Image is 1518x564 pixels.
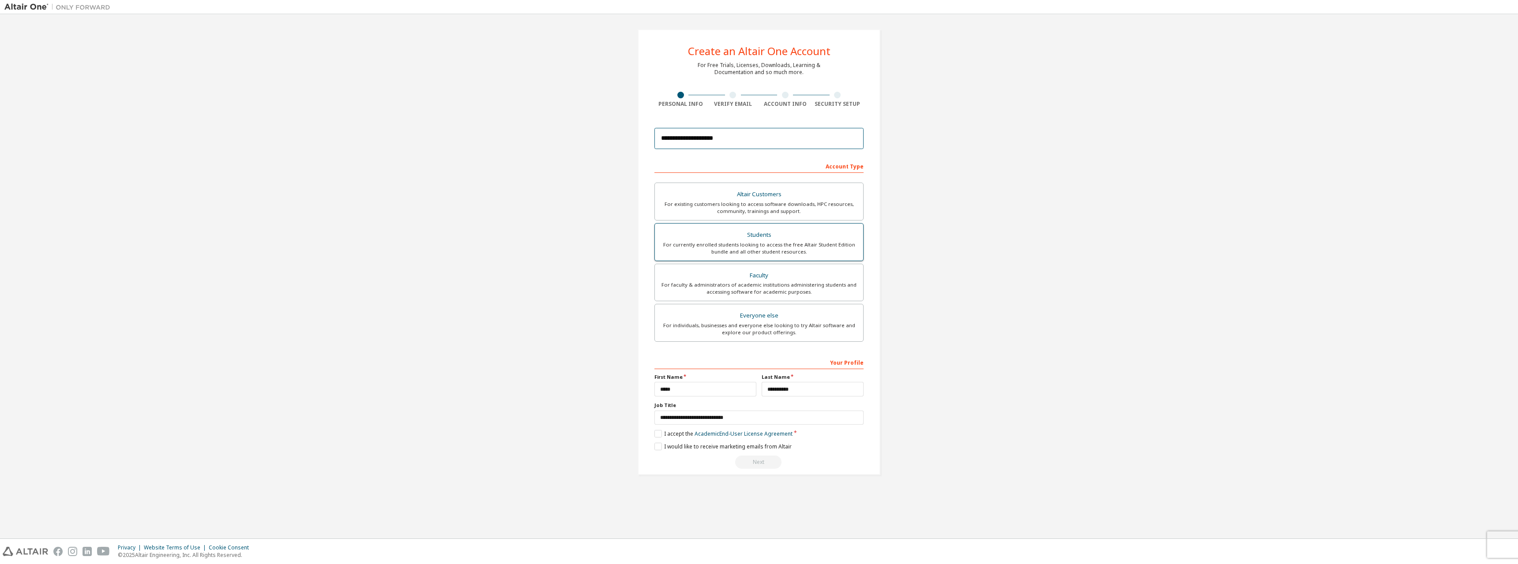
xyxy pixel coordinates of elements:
[118,544,144,551] div: Privacy
[654,456,864,469] div: Read and acccept EULA to continue
[654,430,793,437] label: I accept the
[654,159,864,173] div: Account Type
[660,241,858,255] div: For currently enrolled students looking to access the free Altair Student Edition bundle and all ...
[209,544,254,551] div: Cookie Consent
[762,374,864,381] label: Last Name
[660,188,858,201] div: Altair Customers
[68,547,77,556] img: instagram.svg
[53,547,63,556] img: facebook.svg
[660,201,858,215] div: For existing customers looking to access software downloads, HPC resources, community, trainings ...
[4,3,115,11] img: Altair One
[660,269,858,282] div: Faculty
[118,551,254,559] p: © 2025 Altair Engineering, Inc. All Rights Reserved.
[660,229,858,241] div: Students
[759,101,812,108] div: Account Info
[660,322,858,336] div: For individuals, businesses and everyone else looking to try Altair software and explore our prod...
[654,374,756,381] label: First Name
[695,430,793,437] a: Academic End-User License Agreement
[654,443,792,450] label: I would like to receive marketing emails from Altair
[654,402,864,409] label: Job Title
[688,46,830,56] div: Create an Altair One Account
[698,62,820,76] div: For Free Trials, Licenses, Downloads, Learning & Documentation and so much more.
[3,547,48,556] img: altair_logo.svg
[97,547,110,556] img: youtube.svg
[660,310,858,322] div: Everyone else
[654,101,707,108] div: Personal Info
[660,281,858,295] div: For faculty & administrators of academic institutions administering students and accessing softwa...
[707,101,759,108] div: Verify Email
[812,101,864,108] div: Security Setup
[144,544,209,551] div: Website Terms of Use
[83,547,92,556] img: linkedin.svg
[654,355,864,369] div: Your Profile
